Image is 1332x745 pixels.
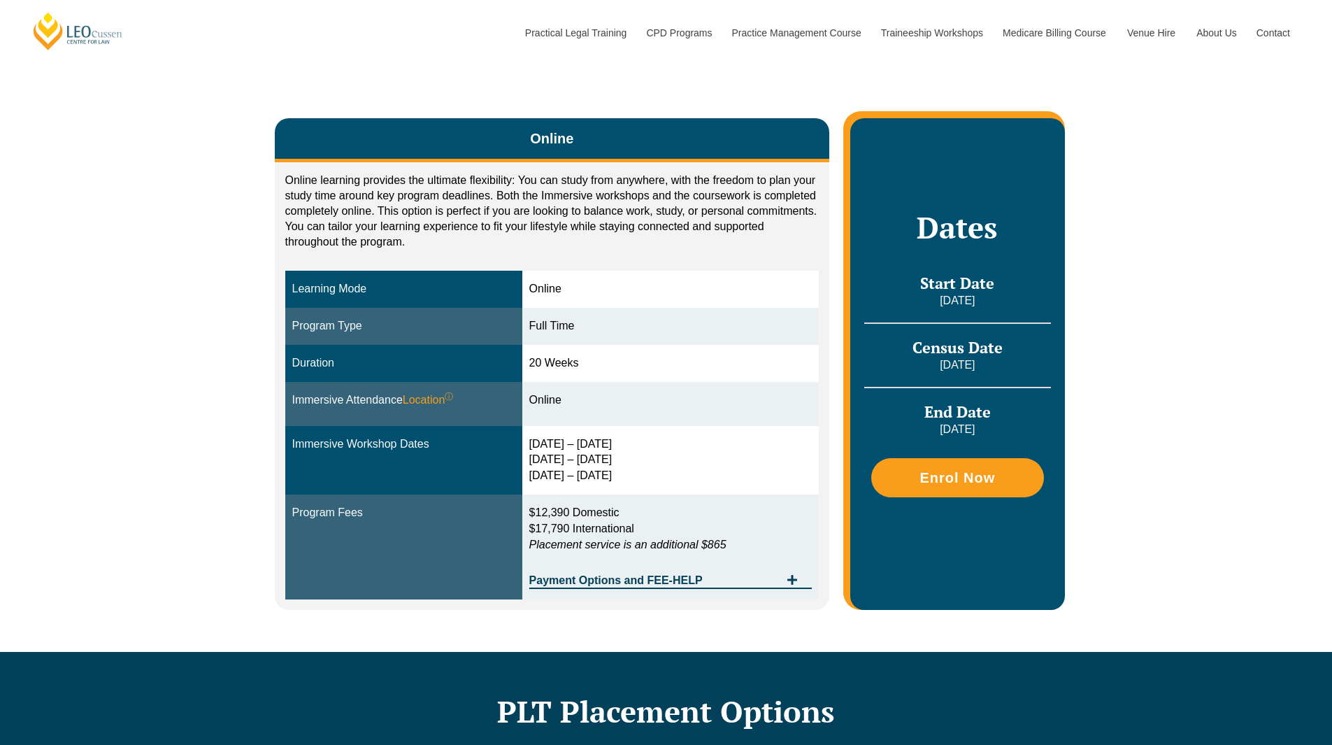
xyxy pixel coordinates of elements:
[722,3,871,63] a: Practice Management Course
[529,318,812,334] div: Full Time
[871,458,1043,497] a: Enrol Now
[31,11,124,51] a: [PERSON_NAME] Centre for Law
[871,3,992,63] a: Traineeship Workshops
[445,392,453,402] sup: ⓘ
[268,694,1065,729] h2: PLT Placement Options
[530,129,573,148] span: Online
[285,173,819,250] p: Online learning provides the ultimate flexibility: You can study from anywhere, with the freedom ...
[292,392,515,409] div: Immersive Attendance
[1186,3,1246,63] a: About Us
[529,506,620,518] span: $12,390 Domestic
[864,422,1050,437] p: [DATE]
[864,293,1050,308] p: [DATE]
[1246,3,1301,63] a: Contact
[292,505,515,521] div: Program Fees
[529,392,812,409] div: Online
[529,575,780,586] span: Payment Options and FEE-HELP
[292,437,515,453] div: Immersive Workshop Dates
[529,437,812,485] div: [DATE] – [DATE] [DATE] – [DATE] [DATE] – [DATE]
[529,523,634,534] span: $17,790 International
[529,539,726,551] em: Placement service is an additional $865
[864,210,1050,245] h2: Dates
[1117,3,1186,63] a: Venue Hire
[529,281,812,297] div: Online
[403,392,454,409] span: Location
[292,318,515,334] div: Program Type
[529,355,812,371] div: 20 Weeks
[920,273,994,293] span: Start Date
[912,337,1003,357] span: Census Date
[275,118,830,609] div: Tabs. Open items with Enter or Space, close with Escape and navigate using the Arrow keys.
[992,3,1117,63] a: Medicare Billing Course
[864,357,1050,373] p: [DATE]
[636,3,721,63] a: CPD Programs
[292,281,515,297] div: Learning Mode
[515,3,636,63] a: Practical Legal Training
[919,471,995,485] span: Enrol Now
[924,402,991,422] span: End Date
[292,355,515,371] div: Duration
